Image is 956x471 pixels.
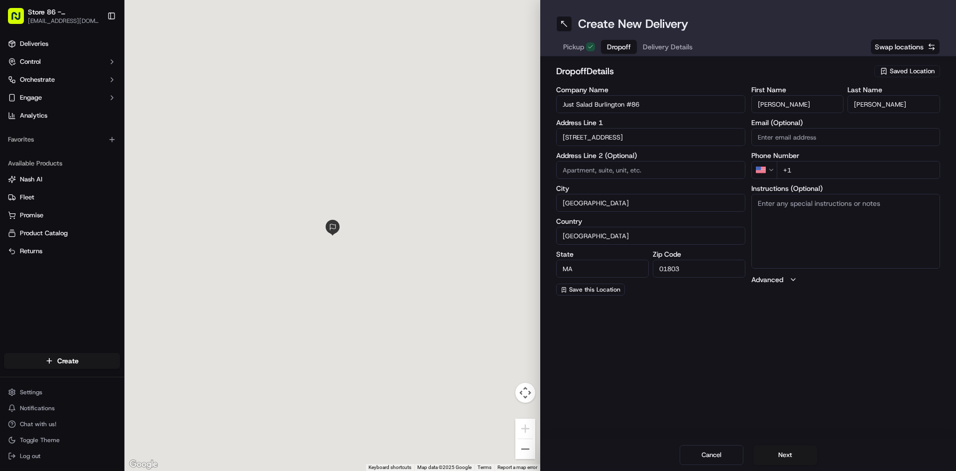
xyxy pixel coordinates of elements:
label: Advanced [751,275,783,285]
input: Enter email address [751,128,941,146]
input: Apartment, suite, unit, etc. [556,161,745,179]
input: Enter state [556,260,649,278]
span: Create [57,356,79,366]
label: City [556,185,745,192]
button: Engage [4,90,120,106]
div: Favorites [4,132,120,148]
a: Powered byPylon [70,247,120,255]
label: Phone Number [751,152,941,159]
label: Company Name [556,86,745,93]
a: Fleet [8,193,116,202]
input: Enter first name [751,95,844,113]
span: Dropoff [607,42,631,52]
button: Zoom out [515,439,535,459]
img: 1755196953914-cd9d9cba-b7f7-46ee-b6f5-75ff69acacf5 [21,95,39,113]
button: Saved Location [874,64,940,78]
button: Start new chat [169,98,181,110]
img: Nash [10,10,30,30]
button: Create [4,353,120,369]
span: Toggle Theme [20,436,60,444]
input: Enter company name [556,95,745,113]
input: Enter phone number [777,161,941,179]
span: Control [20,57,41,66]
span: Returns [20,247,42,256]
button: Chat with us! [4,417,120,431]
span: Chat with us! [20,420,56,428]
input: Enter address [556,128,745,146]
span: Pylon [99,247,120,255]
button: Cancel [680,445,743,465]
button: Map camera controls [515,383,535,403]
button: Zoom in [515,419,535,439]
a: 💻API Documentation [80,219,164,237]
button: Keyboard shortcuts [368,464,411,471]
div: 💻 [84,224,92,232]
button: Nash AI [4,171,120,187]
span: Log out [20,452,40,460]
button: See all [154,128,181,140]
button: Fleet [4,189,120,205]
span: Orchestrate [20,75,55,84]
a: Nash AI [8,175,116,184]
label: Address Line 2 (Optional) [556,152,745,159]
a: Report a map error [497,465,537,470]
button: Settings [4,385,120,399]
span: Settings [20,388,42,396]
a: Terms (opens in new tab) [478,465,491,470]
a: Analytics [4,108,120,124]
button: Store 86 - [GEOGRAPHIC_DATA] ([GEOGRAPHIC_DATA]) (Just Salad) [28,7,102,17]
span: Pickup [563,42,584,52]
button: Swap locations [870,39,940,55]
span: Product Catalog [20,229,68,238]
a: Product Catalog [8,229,116,238]
h2: dropoff Details [556,64,868,78]
div: Available Products [4,156,120,171]
button: [EMAIL_ADDRESS][DOMAIN_NAME] [28,17,102,25]
div: We're available if you need us! [45,105,137,113]
span: • [75,181,78,189]
button: Store 86 - [GEOGRAPHIC_DATA] ([GEOGRAPHIC_DATA]) (Just Salad)[EMAIL_ADDRESS][DOMAIN_NAME] [4,4,103,28]
label: First Name [751,86,844,93]
button: Save this Location [556,284,625,296]
span: Fleet [20,193,34,202]
input: Enter last name [847,95,940,113]
input: Enter zip code [653,260,745,278]
button: Product Catalog [4,225,120,241]
button: Promise [4,207,120,223]
span: Notifications [20,404,55,412]
span: API Documentation [94,223,160,233]
span: Promise [20,211,43,220]
button: Returns [4,243,120,259]
span: Swap locations [875,42,924,52]
input: Enter city [556,194,745,212]
span: [DATE] [80,181,101,189]
button: Orchestrate [4,72,120,88]
input: Enter country [556,227,745,245]
label: Address Line 1 [556,119,745,126]
div: Past conversations [10,130,67,138]
a: Open this area in Google Maps (opens a new window) [127,458,160,471]
label: Zip Code [653,251,745,258]
label: Last Name [847,86,940,93]
span: Knowledge Base [20,223,76,233]
span: Saved Location [890,67,935,76]
h1: Create New Delivery [578,16,688,32]
img: Regen Pajulas [10,172,26,188]
a: Promise [8,211,116,220]
a: Returns [8,247,116,256]
span: Save this Location [569,286,620,294]
span: Map data ©2025 Google [417,465,472,470]
label: Country [556,218,745,225]
span: Engage [20,93,42,102]
div: 📗 [10,224,18,232]
button: Control [4,54,120,70]
p: Welcome 👋 [10,40,181,56]
img: Google [127,458,160,471]
img: 1736555255976-a54dd68f-1ca7-489b-9aae-adbdc363a1c4 [10,95,28,113]
span: [DATE] [33,155,53,162]
span: Regen Pajulas [31,181,73,189]
button: Advanced [751,275,941,285]
a: 📗Knowledge Base [6,219,80,237]
input: Got a question? Start typing here... [26,64,179,75]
